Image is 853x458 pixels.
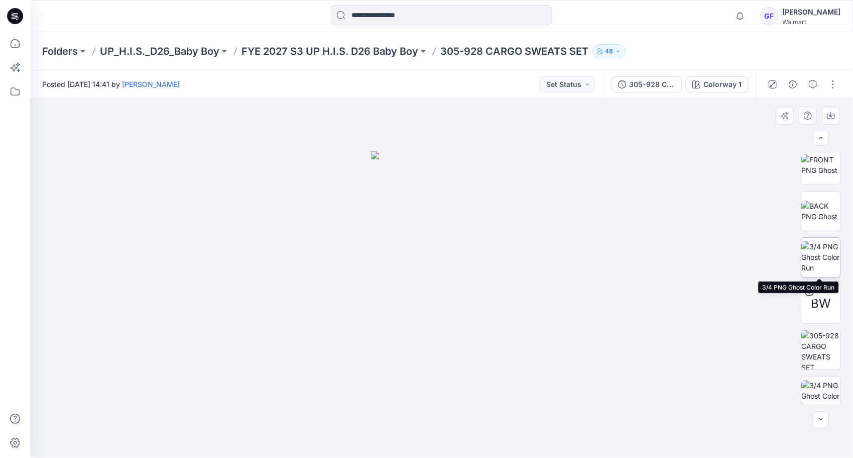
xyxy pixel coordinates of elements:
div: Colorway 1 [703,79,742,90]
button: Details [785,76,801,93]
img: 3/4 PNG Ghost Color Run [801,380,840,412]
div: GF [760,7,778,25]
p: 305-928 CARGO SWEATS SET [440,44,588,58]
a: Folders [42,44,78,58]
p: 48 [605,46,613,57]
button: 48 [592,44,626,58]
span: BW [811,295,831,313]
a: UP_H.I.S._D26_Baby Boy [100,44,219,58]
img: BACK PNG Ghost [801,201,840,222]
div: [PERSON_NAME] [782,6,840,18]
a: FYE 2027 S3 UP H.I.S. D26 Baby Boy [241,44,418,58]
img: 305-928 CARGO SWEATS SET [801,330,840,370]
a: [PERSON_NAME] [122,80,180,88]
div: Walmart [782,18,840,26]
img: 3/4 PNG Ghost Color Run [801,241,840,273]
span: Posted [DATE] 14:41 by [42,79,180,89]
button: 305-928 CARGO SWEATS SET [612,76,682,93]
img: FRONT PNG Ghost [801,154,840,175]
button: Colorway 1 [686,76,748,93]
div: 305-928 CARGO SWEATS SET [629,79,675,90]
